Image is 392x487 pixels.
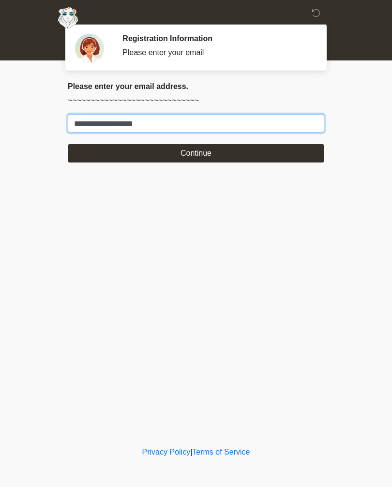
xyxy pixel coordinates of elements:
[122,47,310,59] div: Please enter your email
[142,448,191,456] a: Privacy Policy
[68,144,324,162] button: Continue
[75,34,104,63] img: Agent Avatar
[68,82,324,91] h2: Please enter your email address.
[192,448,250,456] a: Terms of Service
[58,7,78,29] img: Aesthetically Yours Wellness Spa Logo
[190,448,192,456] a: |
[68,95,324,106] p: ~~~~~~~~~~~~~~~~~~~~~~~~~~~~~
[122,34,310,43] h2: Registration Information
